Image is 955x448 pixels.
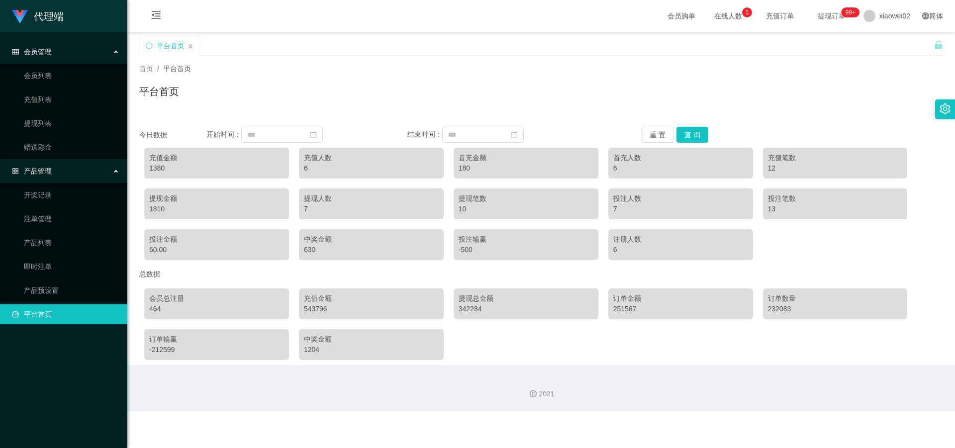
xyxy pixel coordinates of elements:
div: 首充金额 [459,153,593,163]
i: 图标: setting [940,103,951,114]
div: 投注人数 [613,193,748,204]
div: 会员总注册 [149,293,284,304]
a: 提现列表 [24,113,119,133]
sup: 1 [742,7,752,17]
span: 结束时间： [407,130,442,138]
button: 重 置 [642,127,673,143]
div: 提现人数 [304,193,439,204]
div: 2021 [135,389,947,399]
div: 充值金额 [149,153,284,163]
div: -500 [459,245,593,255]
i: 图标: calendar [310,131,317,138]
img: logo.9652507e.png [12,10,28,24]
i: 图标: unlock [934,40,943,49]
span: 产品管理 [12,167,52,175]
span: 开始时间： [206,130,241,138]
span: 在线人数 [709,12,747,19]
div: 提现金额 [149,193,284,204]
div: 投注笔数 [768,193,903,204]
div: 464 [149,304,284,314]
div: 今日数据 [139,130,206,140]
sup: 1207 [842,7,859,17]
div: 630 [304,245,439,255]
div: 7 [304,204,439,214]
div: 12 [768,163,903,174]
a: 会员列表 [24,66,119,86]
i: 图标: appstore-o [12,168,19,175]
div: 1810 [149,204,284,214]
div: -212599 [149,345,284,355]
div: 提现总金额 [459,293,593,304]
i: 图标: copyright [530,390,537,397]
button: 查 询 [676,127,708,143]
a: 即时注单 [24,257,119,276]
i: 图标: calendar [511,131,518,138]
a: 开奖记录 [24,185,119,205]
span: / [157,65,159,73]
i: 图标: close [188,43,193,49]
a: 注单管理 [24,209,119,229]
div: 投注输赢 [459,234,593,245]
div: 平台首页 [157,36,185,55]
span: 充值订单 [761,12,799,19]
div: 10 [459,204,593,214]
a: 产品预设置 [24,280,119,300]
div: 充值笔数 [768,153,903,163]
div: 注册人数 [613,234,748,245]
div: 投注金额 [149,234,284,245]
div: 订单数量 [768,293,903,304]
div: 251567 [613,304,748,314]
div: 中奖金额 [304,234,439,245]
div: 543796 [304,304,439,314]
div: 1380 [149,163,284,174]
a: 图标: dashboard平台首页 [12,304,119,324]
h1: 代理端 [34,0,64,32]
i: 图标: menu-fold [139,0,173,32]
span: 会员管理 [12,48,52,56]
i: 图标: table [12,48,19,55]
a: 赠送彩金 [24,137,119,157]
h1: 平台首页 [139,84,179,99]
div: 总数据 [139,265,943,283]
div: 提现笔数 [459,193,593,204]
div: 342284 [459,304,593,314]
a: 代理端 [12,12,64,20]
p: 1 [745,7,749,17]
div: 13 [768,204,903,214]
div: 中奖金额 [304,334,439,345]
div: 充值人数 [304,153,439,163]
div: 60.00 [149,245,284,255]
div: 232083 [768,304,903,314]
div: 6 [304,163,439,174]
div: 充值金额 [304,293,439,304]
div: 1204 [304,345,439,355]
i: 图标: global [922,12,929,19]
span: 平台首页 [163,65,191,73]
span: 首页 [139,65,153,73]
div: 6 [613,245,748,255]
div: 订单输赢 [149,334,284,345]
div: 订单金额 [613,293,748,304]
span: 提现订单 [813,12,851,19]
div: 180 [459,163,593,174]
div: 7 [613,204,748,214]
i: 图标: sync [146,42,153,49]
a: 产品列表 [24,233,119,253]
div: 首充人数 [613,153,748,163]
a: 充值列表 [24,90,119,109]
div: 6 [613,163,748,174]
